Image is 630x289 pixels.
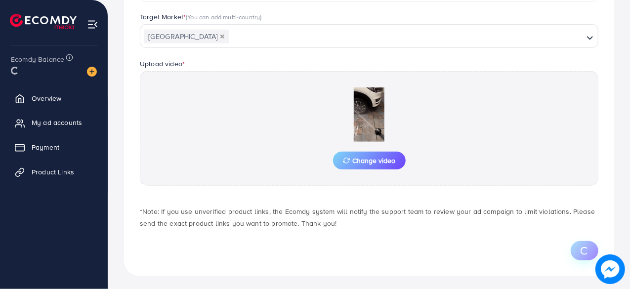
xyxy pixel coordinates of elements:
[596,255,625,284] img: image
[32,142,59,152] span: Payment
[140,206,598,229] p: *Note: If you use unverified product links, the Ecomdy system will notify the support team to rev...
[87,67,97,77] img: image
[7,162,100,182] a: Product Links
[144,30,229,43] span: [GEOGRAPHIC_DATA]
[11,54,64,64] span: Ecomdy Balance
[230,29,583,44] input: Search for option
[140,24,598,48] div: Search for option
[140,59,185,69] label: Upload video
[7,113,100,132] a: My ad accounts
[32,118,82,127] span: My ad accounts
[220,34,225,39] button: Deselect Pakistan
[186,12,261,21] span: (You can add multi-country)
[140,12,262,22] label: Target Market
[333,152,406,169] button: Change video
[10,14,77,29] img: logo
[87,19,98,30] img: menu
[320,87,419,142] img: Preview Image
[7,88,100,108] a: Overview
[32,93,61,103] span: Overview
[32,167,74,177] span: Product Links
[7,137,100,157] a: Payment
[343,157,396,164] span: Change video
